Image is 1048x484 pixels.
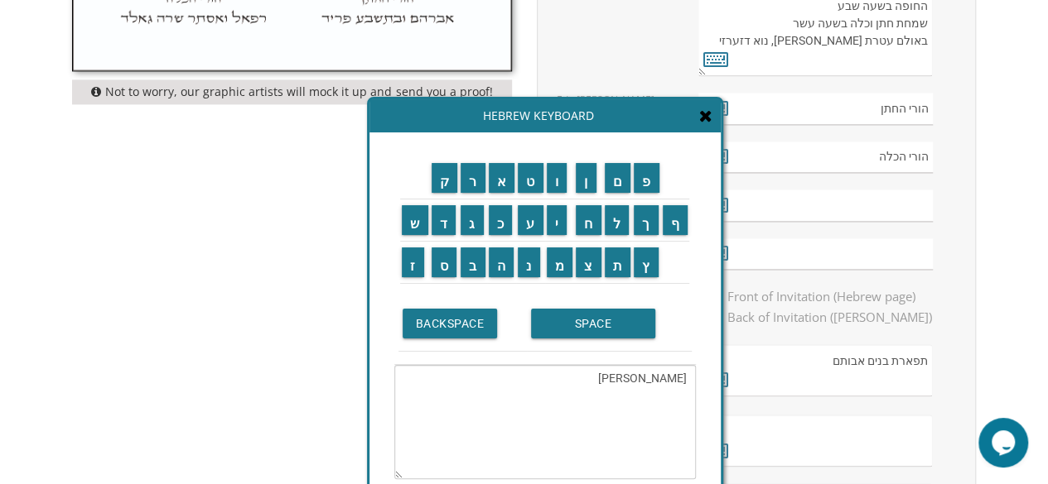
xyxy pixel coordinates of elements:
input: י [547,205,567,235]
input: צ [576,247,601,277]
input: מ [547,247,573,277]
input: ע [518,205,543,235]
textarea: תפארת בנים אבותם [698,344,933,396]
input: ב [461,247,485,277]
input: ד [432,205,456,235]
div: Not to worry, our graphic artists will mock it up and send you a proof! [72,79,511,104]
span: Front of Invitation (Hebrew page) [698,286,915,307]
input: ר [461,163,485,193]
input: פ [634,163,659,193]
input: ה [489,247,514,277]
input: ת [605,247,631,277]
input: SPACE [531,309,655,338]
input: ף [663,205,688,235]
input: ק [432,163,458,193]
label: Edit [PERSON_NAME] Parents' Title: [557,93,673,121]
input: ז [402,247,424,277]
input: ח [576,205,601,235]
input: ך [634,205,659,235]
input: ן [576,163,596,193]
input: ס [432,247,457,277]
div: Hebrew Keyboard [369,99,721,132]
iframe: chat widget [978,418,1031,467]
input: ו [547,163,567,193]
input: ל [605,205,630,235]
input: א [489,163,515,193]
input: BACKSPACE [403,309,498,338]
input: ג [461,205,484,235]
input: נ [518,247,540,277]
span: Back of Invitation ([PERSON_NAME]) [698,307,932,328]
input: ט [518,163,543,193]
input: ש [402,205,428,235]
input: ם [605,163,631,193]
input: ץ [634,247,659,277]
input: כ [489,205,513,235]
